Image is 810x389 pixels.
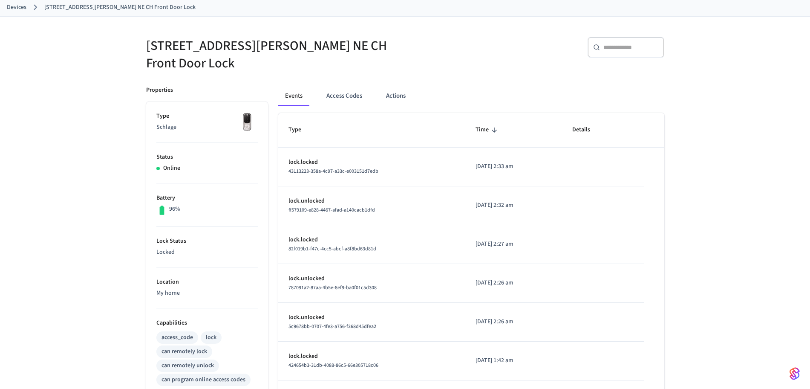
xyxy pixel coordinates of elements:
span: Details [572,123,601,136]
span: 43113223-358a-4c97-a33c-e003151d7edb [288,168,378,175]
p: lock.locked [288,158,455,167]
p: [DATE] 2:26 am [476,317,551,326]
p: Properties [146,86,173,95]
h5: [STREET_ADDRESS][PERSON_NAME] NE CH Front Door Lock [146,37,400,72]
p: Schlage [156,123,258,132]
div: can remotely lock [161,347,207,356]
img: SeamLogoGradient.69752ec5.svg [790,367,800,380]
span: 5c9678bb-0707-4fe3-a756-f268d45dfea2 [288,323,376,330]
button: Access Codes [320,86,369,106]
p: My home [156,289,258,298]
button: Events [278,86,309,106]
p: Type [156,112,258,121]
p: Online [163,164,180,173]
p: lock.locked [288,235,455,244]
div: can remotely unlock [161,361,214,370]
p: lock.unlocked [288,274,455,283]
img: Yale Assure Touchscreen Wifi Smart Lock, Satin Nickel, Front [236,112,258,133]
span: ff579109-e828-4467-afad-a140cacb1dfd [288,206,375,214]
p: lock.locked [288,352,455,361]
p: [DATE] 2:32 am [476,201,551,210]
span: Type [288,123,312,136]
button: Actions [379,86,412,106]
span: Time [476,123,500,136]
p: Status [156,153,258,162]
span: 82f019b1-f47c-4cc5-abcf-a8f8bd63d81d [288,245,376,253]
span: 424654b3-31db-4088-86c5-66e305718c06 [288,362,378,369]
p: lock.unlocked [288,313,455,322]
div: can program online access codes [161,375,245,384]
p: Battery [156,194,258,203]
div: access_code [161,333,193,342]
p: [DATE] 2:33 am [476,162,551,171]
a: [STREET_ADDRESS][PERSON_NAME] NE CH Front Door Lock [44,3,196,12]
p: Locked [156,248,258,257]
p: lock.unlocked [288,197,455,206]
span: 787091a2-87aa-4b5e-8ef9-ba0f01c5d308 [288,284,377,291]
p: Capabilities [156,319,258,328]
div: ant example [278,86,664,106]
p: Location [156,278,258,287]
p: Lock Status [156,237,258,246]
p: [DATE] 2:26 am [476,279,551,287]
div: lock [206,333,216,342]
p: 96% [169,205,180,214]
p: [DATE] 1:42 am [476,356,551,365]
a: Devices [7,3,26,12]
p: [DATE] 2:27 am [476,240,551,249]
